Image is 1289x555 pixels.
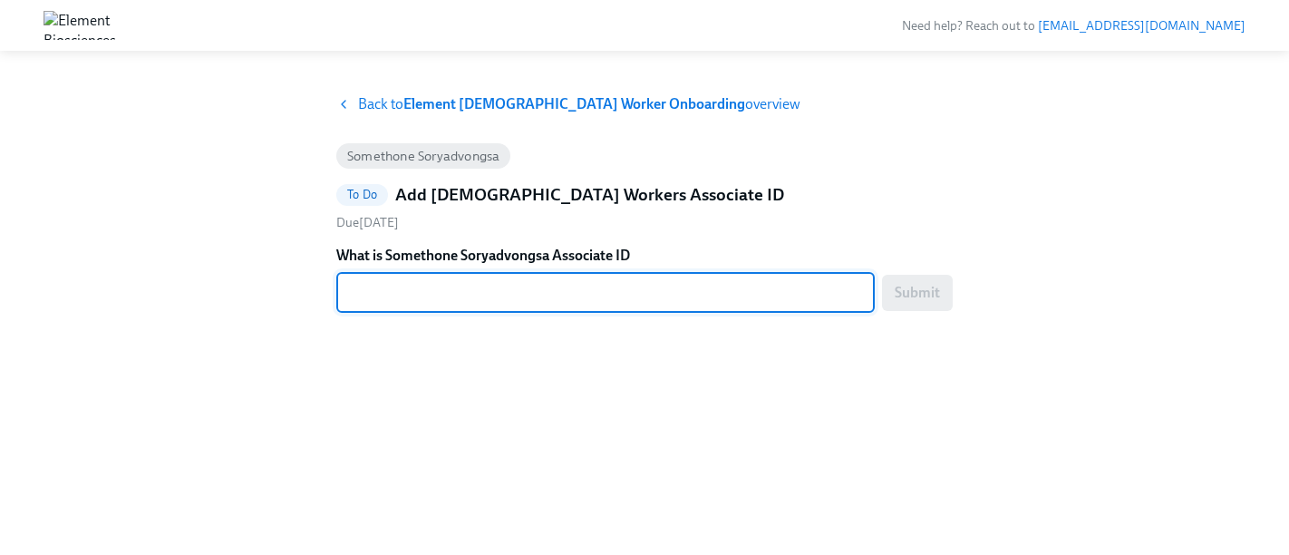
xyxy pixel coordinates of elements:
[336,215,399,230] span: Wednesday, August 13th 2025, 9:00 am
[44,11,116,40] img: Element Biosciences
[902,18,1245,34] span: Need help? Reach out to
[336,246,953,266] label: What is Somethone Soryadvongsa Associate ID
[336,150,510,163] span: Somethone Soryadvongsa
[336,94,953,114] a: Back toElement [DEMOGRAPHIC_DATA] Worker Onboardingoverview
[1038,18,1245,34] a: [EMAIL_ADDRESS][DOMAIN_NAME]
[395,183,784,207] h5: Add [DEMOGRAPHIC_DATA] Workers Associate ID
[403,95,745,112] strong: Element [DEMOGRAPHIC_DATA] Worker Onboarding
[358,94,800,114] span: Back to overview
[336,188,388,201] span: To Do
